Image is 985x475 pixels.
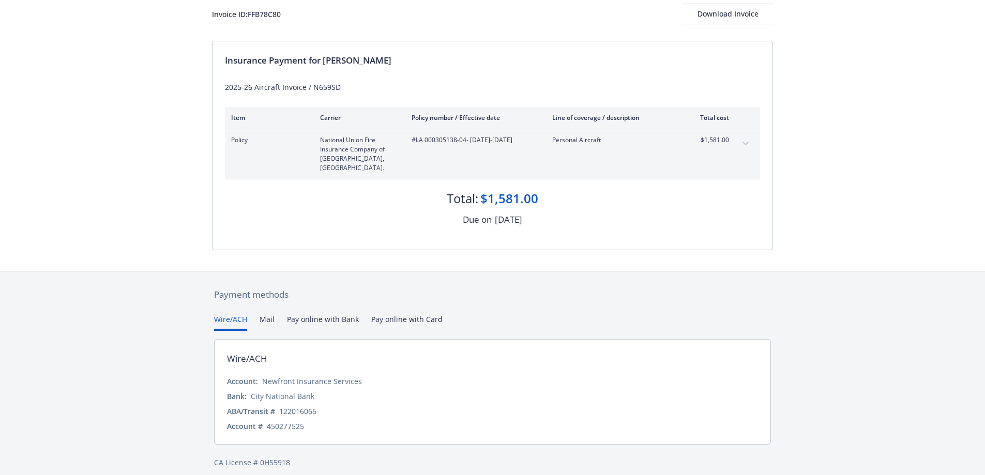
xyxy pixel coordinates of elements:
[267,421,304,432] div: 450277525
[480,190,538,207] div: $1,581.00
[495,213,522,226] div: [DATE]
[231,135,304,145] span: Policy
[320,135,395,173] span: National Union Fire Insurance Company of [GEOGRAPHIC_DATA], [GEOGRAPHIC_DATA].
[683,4,773,24] button: Download Invoice
[225,129,760,179] div: PolicyNational Union Fire Insurance Company of [GEOGRAPHIC_DATA], [GEOGRAPHIC_DATA].#LA 000305138...
[412,113,536,122] div: Policy number / Effective date
[287,314,359,331] button: Pay online with Bank
[690,113,729,122] div: Total cost
[371,314,443,331] button: Pay online with Card
[225,82,760,93] div: 2025-26 Aircraft Invoice / N659SD
[251,391,314,402] div: City National Bank
[214,288,771,301] div: Payment methods
[447,190,478,207] div: Total:
[690,135,729,145] span: $1,581.00
[212,9,281,20] div: Invoice ID: FFB78C80
[214,457,771,468] div: CA License # 0H55918
[412,135,536,145] span: #LA 000305138-04 - [DATE]-[DATE]
[737,135,754,152] button: expand content
[214,314,247,331] button: Wire/ACH
[552,135,674,145] span: Personal Aircraft
[262,376,362,387] div: Newfront Insurance Services
[227,352,267,365] div: Wire/ACH
[320,113,395,122] div: Carrier
[463,213,492,226] div: Due on
[231,113,304,122] div: Item
[227,421,263,432] div: Account #
[260,314,275,331] button: Mail
[225,54,760,67] div: Insurance Payment for [PERSON_NAME]
[279,406,316,417] div: 122016066
[552,113,674,122] div: Line of coverage / description
[227,406,275,417] div: ABA/Transit #
[227,391,247,402] div: Bank:
[227,376,258,387] div: Account:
